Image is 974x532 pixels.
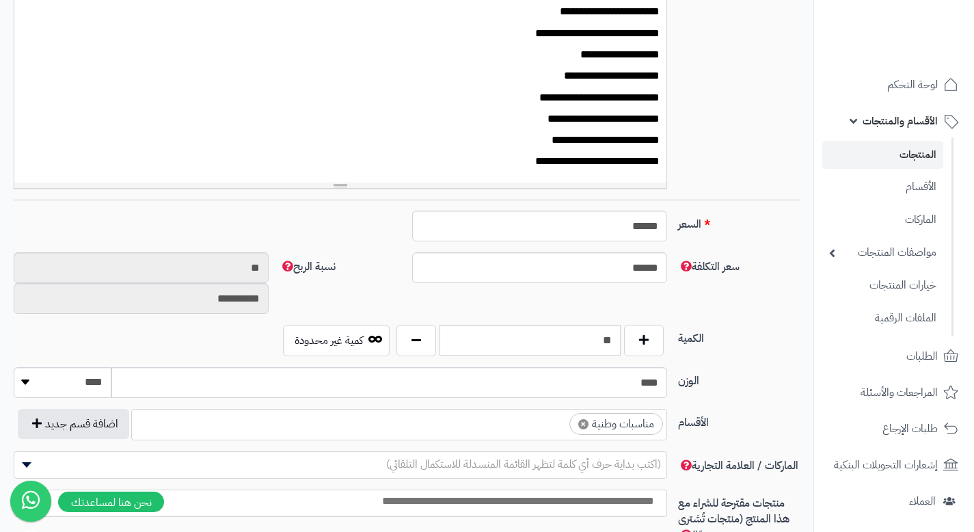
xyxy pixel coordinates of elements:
[909,492,936,511] span: العملاء
[822,340,966,373] a: الطلبات
[822,68,966,101] a: لوحة التحكم
[822,172,943,202] a: الأقسام
[882,419,938,438] span: طلبات الإرجاع
[673,367,805,389] label: الوزن
[906,347,938,366] span: الطلبات
[863,111,938,131] span: الأقسام والمنتجات
[569,413,663,436] li: مناسبات وطنية
[834,455,938,475] span: إشعارات التحويلات البنكية
[280,258,336,275] span: نسبة الربح
[887,75,938,94] span: لوحة التحكم
[822,141,943,169] a: المنتجات
[673,325,805,347] label: الكمية
[386,456,661,473] span: (اكتب بداية حرف أي كلمة لتظهر القائمة المنسدلة للاستكمال التلقائي)
[861,383,938,402] span: المراجعات والأسئلة
[822,238,943,267] a: مواصفات المنتجات
[678,258,740,275] span: سعر التكلفة
[822,376,966,409] a: المراجعات والأسئلة
[822,304,943,333] a: الملفات الرقمية
[18,409,129,439] button: اضافة قسم جديد
[673,409,805,431] label: الأقسام
[578,419,589,429] span: ×
[678,457,798,474] span: الماركات / العلامة التجارية
[822,485,966,518] a: العملاء
[822,205,943,235] a: الماركات
[673,211,805,232] label: السعر
[822,412,966,445] a: طلبات الإرجاع
[822,449,966,481] a: إشعارات التحويلات البنكية
[822,271,943,300] a: خيارات المنتجات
